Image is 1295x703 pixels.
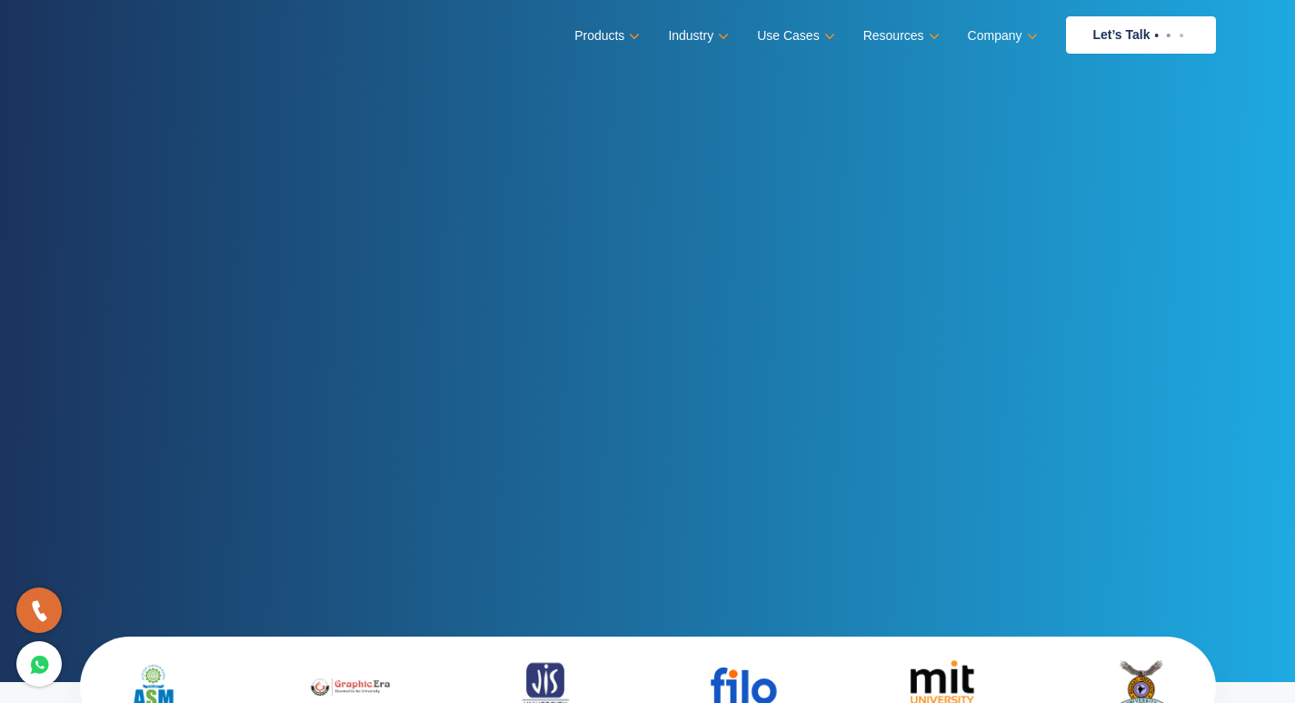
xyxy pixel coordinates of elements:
a: Industry [668,23,725,49]
a: Use Cases [757,23,831,49]
a: Let’s Talk [1066,16,1216,54]
a: Company [968,23,1034,49]
a: Resources [863,23,936,49]
a: Products [574,23,636,49]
